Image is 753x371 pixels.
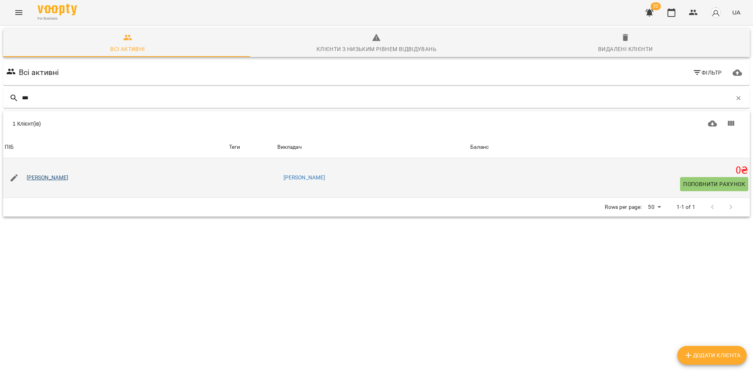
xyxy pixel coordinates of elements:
div: Видалені клієнти [598,44,653,54]
h6: Всі активні [19,66,59,79]
div: Баланс [470,143,489,152]
span: Викладач [277,143,467,152]
span: Фільтр [693,68,722,77]
div: 1 Клієнт(ів) [13,120,372,128]
div: 50 [645,201,664,213]
p: Rows per page: [605,203,642,211]
div: Викладач [277,143,302,152]
button: Показати колонки [722,114,740,133]
div: Sort [5,143,14,152]
button: UA [729,5,744,20]
p: 1-1 of 1 [677,203,695,211]
button: Фільтр [689,66,725,80]
span: Поповнити рахунок [683,179,745,189]
span: 32 [651,2,661,10]
div: Sort [470,143,489,152]
span: UA [732,8,740,16]
div: Всі активні [110,44,145,54]
div: Теги [229,143,274,152]
div: Table Toolbar [3,111,750,136]
img: Voopty Logo [38,4,77,15]
button: Поповнити рахунок [680,177,748,191]
span: Баланс [470,143,748,152]
div: ПІБ [5,143,14,152]
div: Sort [277,143,302,152]
img: avatar_s.png [710,7,721,18]
span: For Business [38,16,77,21]
h5: 0 ₴ [470,164,748,177]
a: [PERSON_NAME] [284,174,326,182]
button: Завантажити CSV [703,114,722,133]
span: ПІБ [5,143,226,152]
button: Menu [9,3,28,22]
div: Клієнти з низьким рівнем відвідувань [316,44,437,54]
a: [PERSON_NAME] [27,174,69,182]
